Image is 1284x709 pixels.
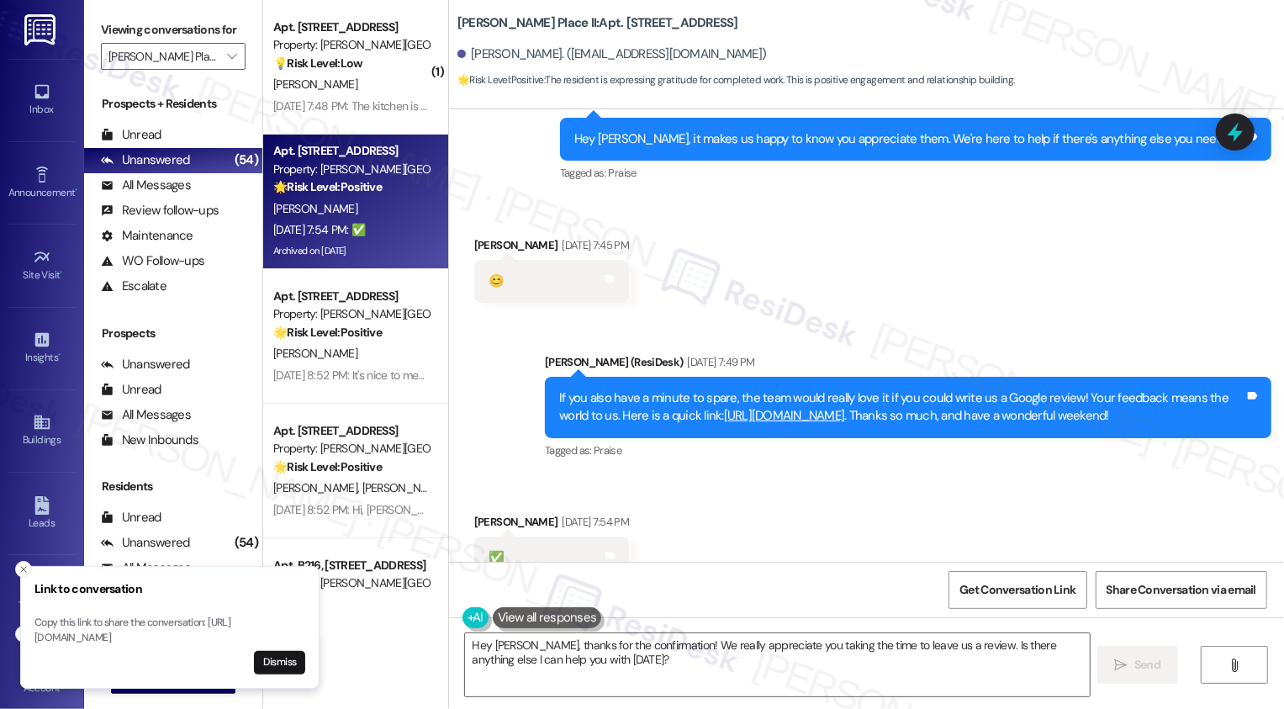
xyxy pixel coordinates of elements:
[34,580,305,598] h3: Link to conversation
[101,509,161,526] div: Unread
[362,480,446,495] span: [PERSON_NAME]
[101,252,204,270] div: WO Follow-ups
[101,278,166,295] div: Escalate
[1096,571,1267,609] button: Share Conversation via email
[101,227,193,245] div: Maintenance
[75,184,77,196] span: •
[724,407,845,424] a: [URL][DOMAIN_NAME]
[273,161,429,178] div: Property: [PERSON_NAME][GEOGRAPHIC_DATA]
[474,513,629,537] div: [PERSON_NAME]
[1107,581,1256,599] span: Share Conversation via email
[273,56,362,71] strong: 💡 Risk Level: Low
[948,571,1086,609] button: Get Conversation Link
[273,77,357,92] span: [PERSON_NAME]
[101,534,190,552] div: Unanswered
[545,353,1271,377] div: [PERSON_NAME] (ResiDesk)
[273,480,362,495] span: [PERSON_NAME]
[8,77,76,123] a: Inbox
[101,177,191,194] div: All Messages
[1229,659,1241,672] i: 
[457,45,767,63] div: [PERSON_NAME]. ([EMAIL_ADDRESS][DOMAIN_NAME])
[559,389,1244,426] div: If you also have a minute to spare, the team would really love it if you could write us a Google ...
[84,325,262,342] div: Prospects
[457,71,1015,89] span: : The resident is expressing gratitude for completed work. This is positive engagement and relati...
[273,502,1113,517] div: [DATE] 8:52 PM: Hi, [PERSON_NAME]! I'm so glad to hear you're happy with your home. We're always ...
[101,356,190,373] div: Unanswered
[8,656,76,701] a: Account
[557,236,629,254] div: [DATE] 7:45 PM
[84,95,262,113] div: Prospects + Residents
[457,14,738,32] b: [PERSON_NAME] Place II: Apt. [STREET_ADDRESS]
[101,381,161,399] div: Unread
[272,241,431,262] div: Archived on [DATE]
[108,43,219,70] input: All communities
[84,478,262,495] div: Residents
[101,431,198,449] div: New Inbounds
[557,513,629,531] div: [DATE] 7:54 PM
[101,406,191,424] div: All Messages
[273,325,382,340] strong: 🌟 Risk Level: Positive
[15,626,32,643] button: Close toast
[15,561,32,578] button: Close toast
[545,438,1271,463] div: Tagged as:
[273,368,1200,383] div: [DATE] 8:52 PM: It's nice to meet you, [PERSON_NAME]! I'm so glad to hear you're happy with your ...
[273,422,429,440] div: Apt. [STREET_ADDRESS]
[273,459,382,474] strong: 🌟 Risk Level: Positive
[489,272,504,290] div: 😊
[273,36,429,54] div: Property: [PERSON_NAME][GEOGRAPHIC_DATA]
[8,574,76,619] a: Templates •
[684,353,755,371] div: [DATE] 7:49 PM
[594,443,621,458] span: Praise
[1115,659,1128,672] i: 
[1097,646,1179,684] button: Send
[273,19,429,36] div: Apt. [STREET_ADDRESS]
[474,236,629,260] div: [PERSON_NAME]
[254,651,305,675] button: Dismiss
[58,349,61,361] span: •
[273,305,429,323] div: Property: [PERSON_NAME][GEOGRAPHIC_DATA]
[1134,656,1160,674] span: Send
[273,440,429,458] div: Property: [PERSON_NAME][GEOGRAPHIC_DATA]
[273,142,429,160] div: Apt. [STREET_ADDRESS]
[101,17,246,43] label: Viewing conversations for
[8,325,76,371] a: Insights •
[8,491,76,537] a: Leads
[273,179,382,194] strong: 🌟 Risk Level: Positive
[465,633,1090,696] textarea: Hey [PERSON_NAME], thanks for the confirmation! We really appreciate you taking the time to leave...
[273,222,365,237] div: [DATE] 7:54 PM: ✅
[273,574,429,592] div: Property: [PERSON_NAME][GEOGRAPHIC_DATA]
[457,73,544,87] strong: 🌟 Risk Level: Positive
[227,50,236,63] i: 
[230,530,262,556] div: (54)
[489,549,504,567] div: ✅
[959,581,1075,599] span: Get Conversation Link
[8,408,76,453] a: Buildings
[273,288,429,305] div: Apt. [STREET_ADDRESS]
[273,201,357,216] span: [PERSON_NAME]
[61,267,63,278] span: •
[101,202,219,220] div: Review follow-ups
[24,14,59,45] img: ResiDesk Logo
[101,126,161,144] div: Unread
[273,557,429,574] div: Apt. B216, [STREET_ADDRESS]
[101,151,190,169] div: Unanswered
[34,616,305,645] p: Copy this link to share the conversation: [URL][DOMAIN_NAME]
[609,166,637,180] span: Praise
[574,130,1244,148] div: Hey [PERSON_NAME], it makes us happy to know you appreciate them. We're here to help if there's a...
[230,147,262,173] div: (54)
[8,243,76,288] a: Site Visit •
[273,346,357,361] span: [PERSON_NAME]
[560,161,1271,185] div: Tagged as:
